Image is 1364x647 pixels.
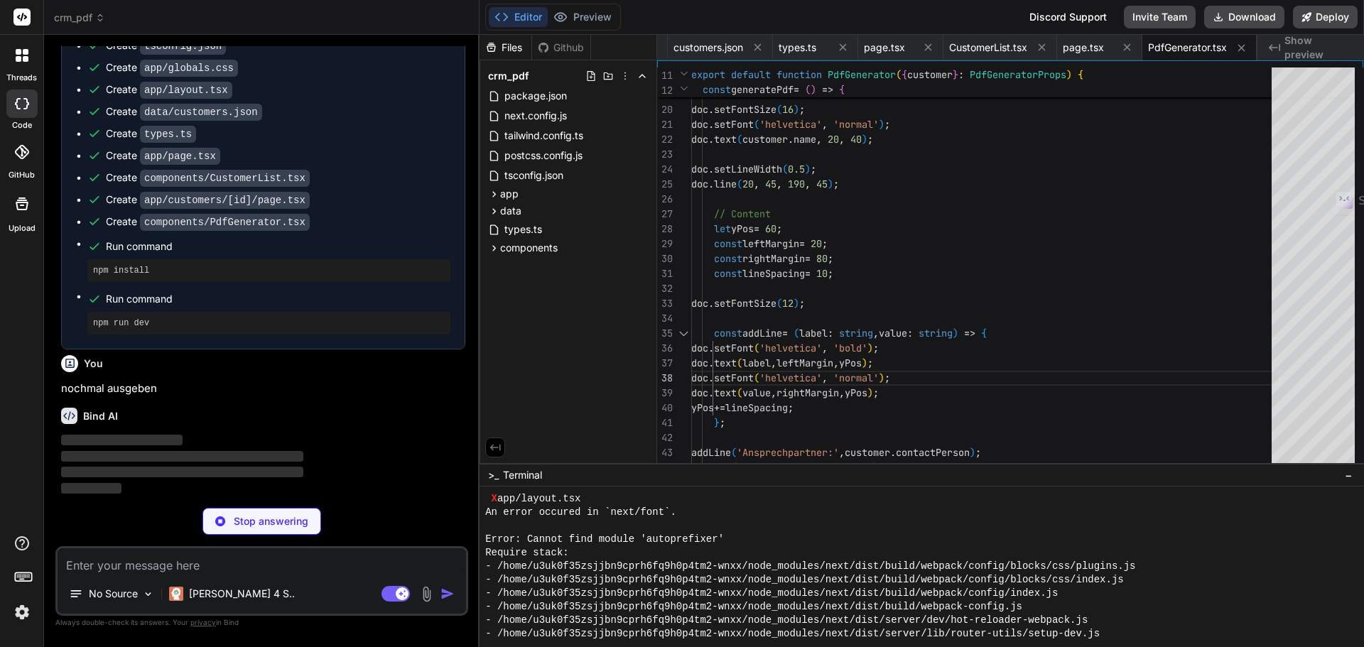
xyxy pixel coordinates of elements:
[142,588,154,600] img: Pick Models
[714,357,737,369] span: text
[657,147,673,162] div: 23
[708,297,714,310] span: .
[714,118,754,131] span: setFont
[691,68,725,81] span: export
[714,327,742,339] span: const
[742,252,805,265] span: rightMargin
[691,118,708,131] span: doc
[657,83,673,98] span: 12
[532,40,590,55] div: Github
[839,357,862,369] span: yPos
[731,446,737,459] span: (
[737,461,788,474] span: 'E-Mail:'
[93,265,445,276] pre: npm install
[500,187,519,201] span: app
[657,341,673,356] div: 36
[742,267,805,280] span: lineSpacing
[234,514,308,528] p: Stop answering
[873,342,879,354] span: ;
[714,267,742,280] span: const
[485,614,1088,627] span: - /home/u3uk0f35zsjjbn9cprh6fq9h0p4tm2-wnxx/node_modules/next/dist/server/dev/hot-reloader-webpac...
[884,371,890,384] span: ;
[754,178,759,190] span: ,
[1063,40,1104,55] span: page.tsx
[794,461,839,474] span: customer
[691,133,708,146] span: doc
[691,386,708,399] span: doc
[794,83,799,96] span: =
[765,222,776,235] span: 60
[742,357,771,369] span: label
[657,460,673,475] div: 44
[714,252,742,265] span: const
[720,416,725,429] span: ;
[822,118,828,131] span: ,
[811,163,816,175] span: ;
[879,327,907,339] span: value
[776,386,839,399] span: rightMargin
[485,560,1135,573] span: - /home/u3uk0f35zsjjbn9cprh6fq9h0p4tm2-wnxx/node_modules/next/dist/build/webpack/config/blocks/cs...
[89,587,138,601] p: No Source
[10,600,34,624] img: settings
[919,327,953,339] span: string
[488,69,529,83] span: crm_pdf
[1284,33,1353,62] span: Show preview
[771,357,776,369] span: ,
[822,371,828,384] span: ,
[703,83,731,96] span: const
[93,317,445,329] pre: npm run dev
[742,178,754,190] span: 20
[55,616,468,629] p: Always double-check its answers. Your in Bind
[106,292,450,306] span: Run command
[691,357,708,369] span: doc
[811,237,822,250] span: 20
[1148,40,1227,55] span: PdfGenerator.tsx
[657,251,673,266] div: 30
[754,371,759,384] span: (
[106,104,262,119] div: Create
[737,133,742,146] span: (
[737,357,742,369] span: (
[503,127,585,144] span: tailwind.config.ts
[708,178,714,190] span: .
[691,297,708,310] span: doc
[845,386,867,399] span: yPos
[673,40,743,55] span: customers.json
[964,327,975,339] span: =>
[657,296,673,311] div: 33
[485,627,1100,641] span: - /home/u3uk0f35zsjjbn9cprh6fq9h0p4tm2-wnxx/node_modules/next/dist/server/lib/router-utils/setup-...
[657,102,673,117] div: 20
[691,163,708,175] span: doc
[708,357,714,369] span: .
[657,236,673,251] div: 29
[805,163,811,175] span: )
[731,68,771,81] span: default
[776,297,782,310] span: (
[500,204,521,218] span: data
[83,409,118,423] h6: Bind AI
[970,68,1066,81] span: PdfGeneratorProps
[953,327,958,339] span: )
[500,241,558,255] span: components
[873,386,879,399] span: ;
[140,148,220,165] code: app/page.tsx
[822,83,833,96] span: =>
[822,342,828,354] span: ,
[61,381,465,397] p: nochmal ausgeben
[657,207,673,222] div: 27
[794,133,816,146] span: name
[1021,6,1115,28] div: Discord Support
[1078,68,1083,81] span: {
[140,60,238,77] code: app/globals.css
[1293,6,1358,28] button: Deploy
[485,533,724,546] span: Error: Cannot find module 'autoprefixer'
[759,118,822,131] span: 'helvetica'
[140,38,226,55] code: tsconfig.json
[742,237,799,250] span: leftMargin
[811,83,816,96] span: )
[714,178,737,190] span: line
[657,311,673,326] div: 34
[708,371,714,384] span: .
[864,40,905,55] span: page.tsx
[708,163,714,175] span: .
